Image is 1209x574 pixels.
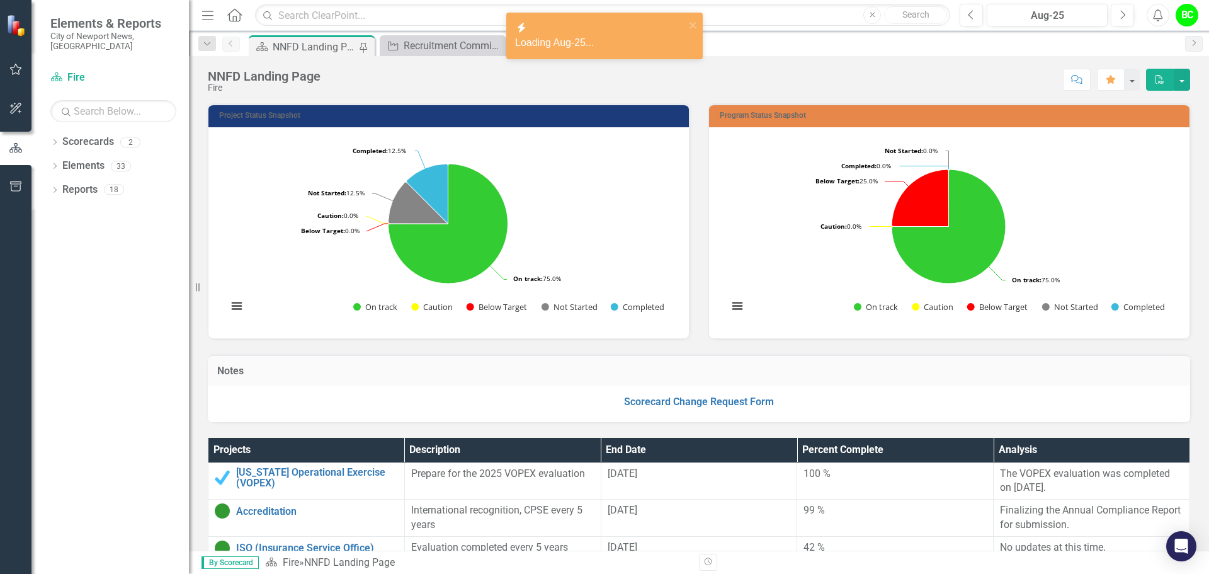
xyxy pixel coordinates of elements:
td: Double-Click to Edit Right Click for Context Menu [208,537,405,574]
button: BC [1176,4,1198,26]
a: Fire [283,556,299,568]
text: 75.0% [1012,275,1060,284]
span: [DATE] [608,504,637,516]
img: Completed [215,470,230,485]
td: Double-Click to Edit Right Click for Context Menu [208,500,405,537]
tspan: Caution: [820,222,847,231]
div: NNFD Landing Page [304,556,395,568]
img: On Target [215,503,230,519]
div: Open Intercom Messenger [1166,531,1196,561]
td: Double-Click to Edit [797,537,994,574]
a: Recruitment Committee [383,38,502,54]
div: NNFD Landing Page [273,39,356,55]
path: On track, 3. [892,169,1006,284]
text: Not Started [1054,301,1098,313]
text: 75.0% [513,274,561,283]
span: [DATE] [608,468,637,479]
button: Show On track [854,301,898,313]
input: Search Below... [50,100,176,122]
td: Double-Click to Edit [994,462,1190,500]
button: Show Below Target [467,301,528,313]
path: Not Started, 1. [389,182,448,224]
span: By Scorecard [201,556,259,569]
text: 25.0% [815,176,878,185]
img: On Target [215,541,230,556]
button: Show Completed [1111,301,1165,313]
button: Show Not Started [1042,301,1098,313]
button: Show Completed [611,301,664,313]
a: Scorecard Change Request Form [624,396,774,408]
div: 2 [120,137,140,147]
tspan: Below Target: [301,226,345,235]
td: Double-Click to Edit [797,500,994,537]
tspan: Completed: [353,146,388,155]
a: [US_STATE] Operational Exercise (VOPEX) [236,467,398,489]
button: Search [884,6,947,24]
tspan: Not Started: [308,188,346,197]
button: View chart menu, Chart [729,297,746,315]
text: 0.0% [820,222,861,231]
h3: Program Status Snapshot [720,112,1183,120]
text: 12.5% [308,188,365,197]
img: ClearPoint Strategy [6,14,28,37]
div: Loading Aug-25... [515,36,685,50]
div: NNFD Landing Page [208,69,321,83]
svg: Interactive chart [722,137,1176,326]
path: Completed, 1. [407,164,448,224]
div: Fire [208,83,321,93]
div: 100 % [803,467,987,481]
path: On track, 6. [389,164,508,284]
text: 0.0% [841,161,891,170]
h3: Notes [217,365,1181,377]
path: Below Target, 1. [892,169,948,226]
a: Scorecards [62,135,114,149]
div: 99 % [803,503,987,518]
a: Elements [62,159,105,173]
text: 12.5% [353,146,406,155]
span: [DATE] [608,541,637,553]
button: close [689,18,698,32]
tspan: On track: [513,274,543,283]
button: Show On track [353,301,397,313]
h3: Project Status Snapshot [219,112,683,120]
div: 42 % [803,541,987,555]
div: » [265,556,690,570]
div: Chart. Highcharts interactive chart. [221,137,676,326]
button: Show Caution [912,301,953,313]
svg: Interactive chart [221,137,675,326]
p: No updates at this time. [1000,541,1183,555]
td: Double-Click to Edit [797,462,994,500]
p: Finalizing the Annual Compliance Report for submission. [1000,503,1183,532]
text: 0.0% [885,146,938,155]
span: Elements & Reports [50,16,176,31]
div: Recruitment Committee [404,38,502,54]
button: Aug-25 [987,4,1108,26]
text: 0.0% [317,211,358,220]
text: 0.0% [301,226,360,235]
small: City of Newport News, [GEOGRAPHIC_DATA] [50,31,176,52]
a: ISO (Insurance Service Office) [236,542,398,554]
tspan: Completed: [841,161,877,170]
tspan: Caution: [317,211,344,220]
span: Search [902,9,929,20]
td: Double-Click to Edit [994,500,1190,537]
button: Show Caution [411,301,453,313]
text: Not Started [553,301,598,313]
tspan: Not Started: [885,146,923,155]
div: Chart. Highcharts interactive chart. [722,137,1177,326]
p: The VOPEX evaluation was completed on [DATE]. [1000,467,1183,496]
a: Reports [62,183,98,197]
input: Search ClearPoint... [255,4,950,26]
tspan: On track: [1012,275,1042,284]
button: Show Below Target [967,301,1028,313]
tspan: Below Target: [815,176,860,185]
div: Aug-25 [991,8,1103,23]
button: View chart menu, Chart [228,297,246,315]
div: 33 [111,161,131,171]
button: Show Not Started [542,301,597,313]
p: Evaluation completed every 5 years along with Waterworks [411,541,594,570]
td: Double-Click to Edit Right Click for Context Menu [208,462,405,500]
p: International recognition, CPSE every 5 years [411,503,594,532]
a: Accreditation [236,506,398,517]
